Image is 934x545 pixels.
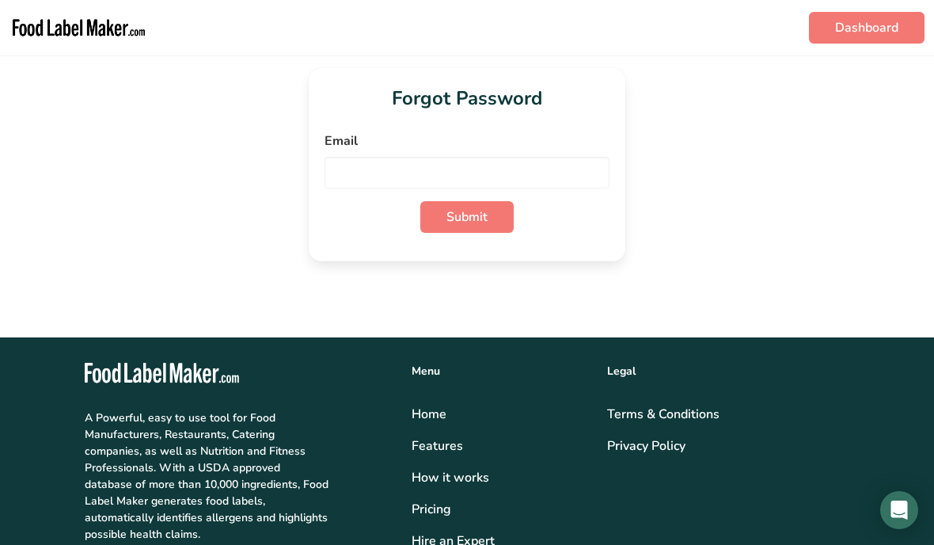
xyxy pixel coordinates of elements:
[412,468,589,487] div: How it works
[9,6,148,49] img: Food Label Maker
[607,363,849,379] div: Legal
[325,84,609,112] h1: Forgot Password
[880,491,918,529] div: Open Intercom Messenger
[412,436,589,455] a: Features
[607,436,849,455] a: Privacy Policy
[325,131,609,151] label: Email
[412,405,589,424] a: Home
[420,201,514,233] button: Submit
[446,208,488,227] span: Submit
[607,405,849,424] a: Terms & Conditions
[412,500,589,519] a: Pricing
[412,363,589,379] div: Menu
[809,12,925,44] a: Dashboard
[85,410,331,543] p: A Powerful, easy to use tool for Food Manufacturers, Restaurants, Catering companies, as well as ...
